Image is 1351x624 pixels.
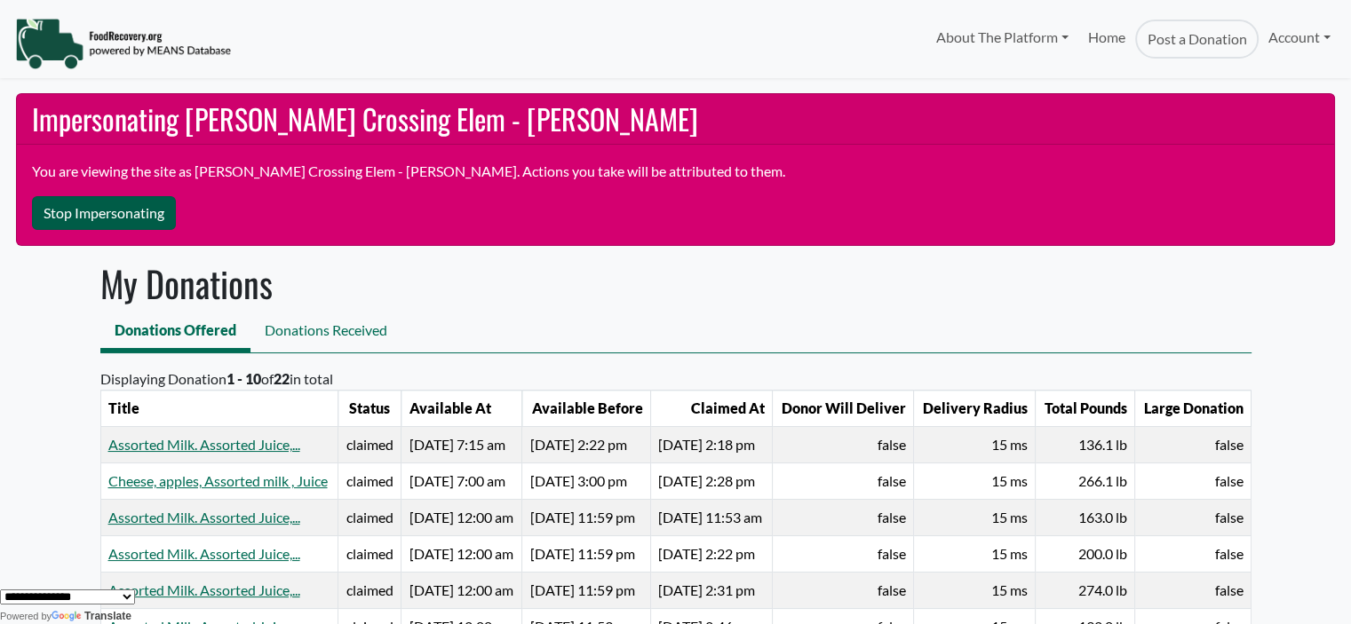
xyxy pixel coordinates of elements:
a: Cheese, apples, Assorted milk , Juice [108,472,328,489]
b: 1 - 10 [226,370,261,387]
td: 2024-11-11 12:00:00 UTC [401,463,522,500]
td: 2024-05-25 03:59:00 UTC [522,500,650,536]
td: false [1134,536,1251,573]
a: Donations Received [250,312,401,352]
th: Donor Will Deliver [772,391,913,427]
td: 2024-12-10 12:15:00 UTC [401,427,522,463]
td: claimed [338,573,401,609]
td: false [772,500,913,536]
td: claimed [338,427,401,463]
a: Donations Offered [100,312,250,352]
a: Assorted Milk. Assorted Juice,... [108,509,300,525]
a: Translate [52,610,131,622]
td: Assorted Milk. Assorted Juice, Cheese, Fruit cup [100,536,338,573]
td: 2024-05-11 03:59:00 UTC [522,536,650,573]
td: 2024-11-11 19:28:52 UTC [650,463,772,500]
td: 15 ms [913,536,1035,573]
th: Total Pounds [1035,391,1134,427]
a: Assorted Milk. Assorted Juice,... [108,581,300,598]
td: 2024-05-02 18:31:23 UTC [650,573,772,609]
td: 2024-05-02 04:00:00 UTC [401,573,522,609]
td: 2024-11-12 20:00:00 UTC [522,463,650,500]
td: 15 ms [913,573,1035,609]
td: false [1134,427,1251,463]
td: false [772,463,913,500]
img: NavigationLogo_FoodRecovery-91c16205cd0af1ed486a0f1a7774a6544ea792ac00100771e7dd3ec7c0e58e41.png [15,17,231,70]
td: false [1134,573,1251,609]
th: Delivery Radius [913,391,1035,427]
td: 2024-12-09 19:18:37 UTC [650,427,772,463]
td: Assorted Milk. Assorted Juice, Cheese, Fruit cup [100,500,338,536]
a: Assorted Milk. Assorted Juice,... [108,436,300,453]
td: 15 ms [913,463,1035,500]
td: 2024-05-23 15:53:52 UTC [650,500,772,536]
td: Assorted Milk. Assorted Juice, Cheese, Fruit cup, , apple sliced [100,427,338,463]
td: 2024-05-09 04:00:00 UTC [401,536,522,573]
button: Stop Impersonating [32,196,176,230]
td: claimed [338,536,401,573]
td: false [772,427,913,463]
td: claimed [338,463,401,500]
p: You are viewing the site as [PERSON_NAME] Crossing Elem - [PERSON_NAME]. Actions you take will be... [32,161,1319,182]
h2: Impersonating [PERSON_NAME] Crossing Elem - [PERSON_NAME] [17,94,1335,145]
td: 274.0 lb [1035,573,1134,609]
td: Assorted Milk. Assorted Juice, Cheese, Fruit cup [100,573,338,609]
td: 2024-05-04 03:59:00 UTC [522,573,650,609]
td: 2024-05-09 18:22:47 UTC [650,536,772,573]
b: 22 [274,370,290,387]
td: false [772,536,913,573]
td: 15 ms [913,427,1035,463]
a: Post a Donation [1135,20,1258,59]
td: 15 ms [913,500,1035,536]
td: 163.0 lb [1035,500,1134,536]
th: Large Donation [1134,391,1251,427]
td: false [1134,500,1251,536]
img: Google Translate [52,611,84,623]
a: Account [1259,20,1340,55]
a: Assorted Milk. Assorted Juice,... [108,545,300,562]
th: Available Before [522,391,650,427]
th: Claimed At [650,391,772,427]
th: Available At [401,391,522,427]
a: About The Platform [926,20,1077,55]
th: Status [338,391,401,427]
td: false [1134,463,1251,500]
td: claimed [338,500,401,536]
th: Title [100,391,338,427]
td: Cheese, apples, Assorted milk , Juice [100,463,338,500]
td: 200.0 lb [1035,536,1134,573]
td: 136.1 lb [1035,427,1134,463]
td: false [772,573,913,609]
td: 266.1 lb [1035,463,1134,500]
td: 2024-12-11 19:22:00 UTC [522,427,650,463]
h1: My Donations [100,262,1252,304]
td: 2024-05-24 04:00:00 UTC [401,500,522,536]
a: Home [1078,20,1135,59]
